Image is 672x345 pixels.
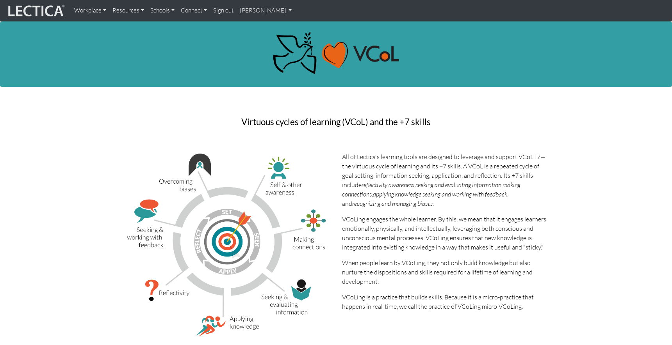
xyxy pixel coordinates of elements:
i: recognizing and managing biases [352,200,433,207]
i: awareness [389,181,414,189]
p: VCoLing is a practice that builds skills. Because it is a micro-practice that happens in real-tim... [342,292,547,311]
p: VCoLing engages the whole learner. By this, we mean that it engages learners emotionally, physica... [342,214,547,252]
i: seeking and evaluating information [415,181,501,189]
img: lecticalive [6,4,65,18]
h3: Virtuous cycles of learning (VCoL) and the +7 skills [234,117,438,127]
i: seeking and working with feedback [422,190,507,198]
p: All of Lectica's learning tools are designed to leverage and support VCoL+7—the virtuous cycle of... [342,152,547,208]
a: Resources [109,3,147,18]
a: Connect [178,3,210,18]
img: VCoL+7 illustration [125,152,330,338]
p: When people learn by VCoLing, they not only build knowledge but also nurture the dispositions and... [342,258,547,286]
a: Sign out [210,3,237,18]
i: making connections [342,181,520,198]
a: [PERSON_NAME] [237,3,295,18]
i: applying knowledge [373,190,421,198]
i: reflectivity [362,181,387,189]
a: Workplace [71,3,109,18]
a: Schools [147,3,178,18]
